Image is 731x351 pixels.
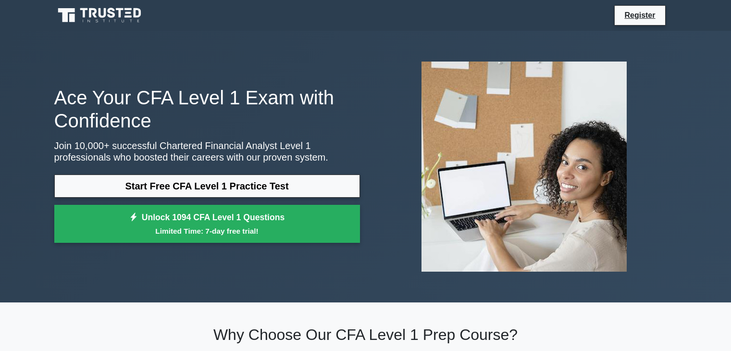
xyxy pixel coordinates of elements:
a: Start Free CFA Level 1 Practice Test [54,175,360,198]
p: Join 10,000+ successful Chartered Financial Analyst Level 1 professionals who boosted their caree... [54,140,360,163]
small: Limited Time: 7-day free trial! [66,226,348,237]
a: Unlock 1094 CFA Level 1 QuestionsLimited Time: 7-day free trial! [54,205,360,243]
a: Register [619,9,661,21]
h1: Ace Your CFA Level 1 Exam with Confidence [54,86,360,132]
h2: Why Choose Our CFA Level 1 Prep Course? [54,326,677,344]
